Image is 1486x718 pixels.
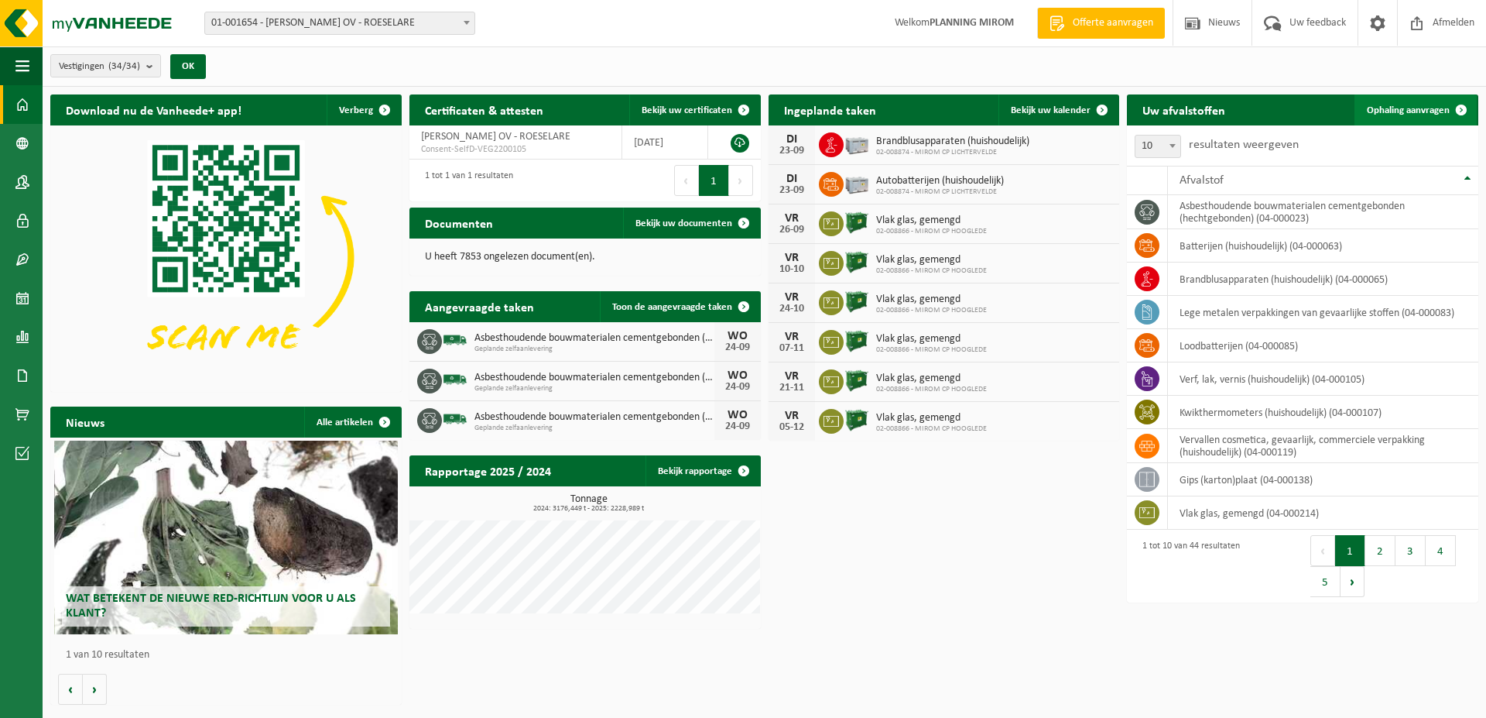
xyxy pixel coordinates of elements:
[1168,396,1478,429] td: kwikthermometers (huishoudelijk) (04-000107)
[776,304,807,314] div: 24-10
[1340,566,1364,597] button: Next
[876,345,987,355] span: 02-008866 - MIROM CP HOOGLEDE
[844,288,870,314] img: CR-BO-1C-1900-MET-01
[417,494,761,513] h3: Tonnage
[474,372,714,384] span: Asbesthoudende bouwmaterialen cementgebonden (hechtgebonden)
[876,373,987,385] span: Vlak glas, gemengd
[776,343,807,354] div: 07-11
[722,369,753,382] div: WO
[769,94,892,125] h2: Ingeplande taken
[729,165,753,196] button: Next
[776,133,807,146] div: DI
[844,130,870,156] img: PB-LB-0680-HPE-GY-11
[876,254,987,266] span: Vlak glas, gemengd
[1011,105,1091,115] span: Bekijk uw kalender
[339,105,373,115] span: Verberg
[876,227,987,236] span: 02-008866 - MIROM CP HOOGLEDE
[776,291,807,304] div: VR
[50,125,402,389] img: Download de VHEPlus App
[50,54,161,77] button: Vestigingen(34/34)
[1135,136,1180,157] span: 10
[674,165,699,196] button: Previous
[1310,566,1340,597] button: 5
[327,94,400,125] button: Verberg
[474,384,714,393] span: Geplande zelfaanlevering
[776,383,807,393] div: 21-11
[170,54,206,79] button: OK
[876,412,987,424] span: Vlak glas, gemengd
[699,165,729,196] button: 1
[623,208,759,239] a: Bekijk uw documenten
[776,146,807,156] div: 23-09
[409,208,508,238] h2: Documenten
[1037,8,1165,39] a: Offerte aanvragen
[1426,535,1456,566] button: 4
[50,407,120,437] h2: Nieuws
[776,225,807,235] div: 26-09
[776,410,807,422] div: VR
[1395,535,1426,566] button: 3
[722,409,753,421] div: WO
[776,422,807,433] div: 05-12
[66,593,356,620] span: Wat betekent de nieuwe RED-richtlijn voor u als klant?
[776,264,807,275] div: 10-10
[1168,362,1478,396] td: verf, lak, vernis (huishoudelijk) (04-000105)
[54,441,399,634] a: Wat betekent de nieuwe RED-richtlijn voor u als klant?
[722,421,753,432] div: 24-09
[1168,229,1478,263] td: batterijen (huishoudelijk) (04-000063)
[600,291,759,322] a: Toon de aangevraagde taken
[776,370,807,383] div: VR
[876,136,1029,148] span: Brandblusapparaten (huishoudelijk)
[1168,429,1478,463] td: vervallen cosmetica, gevaarlijk, commerciele verpakking (huishoudelijk) (04-000119)
[474,424,714,433] span: Geplande zelfaanlevering
[417,505,761,513] span: 2024: 3176,449 t - 2025: 2228,989 t
[622,125,708,160] td: [DATE]
[776,185,807,196] div: 23-09
[876,333,987,345] span: Vlak glas, gemengd
[442,366,468,393] img: BL-SO-LV
[1127,94,1241,125] h2: Uw afvalstoffen
[876,424,987,434] span: 02-008866 - MIROM CP HOOGLEDE
[425,252,745,263] p: U heeft 7853 ongelezen document(en).
[1168,195,1478,229] td: asbesthoudende bouwmaterialen cementgebonden (hechtgebonden) (04-000023)
[1365,535,1395,566] button: 2
[1069,15,1157,31] span: Offerte aanvragen
[844,209,870,235] img: CR-BO-1C-1900-MET-01
[1168,496,1478,530] td: vlak glas, gemengd (04-000214)
[304,407,400,438] a: Alle artikelen
[776,173,807,185] div: DI
[474,345,714,354] span: Geplande zelfaanlevering
[612,302,732,312] span: Toon de aangevraagde taken
[645,455,759,486] a: Bekijk rapportage
[1168,296,1478,329] td: lege metalen verpakkingen van gevaarlijke stoffen (04-000083)
[876,187,1004,197] span: 02-008874 - MIROM CP LICHTERVELDE
[1135,135,1181,158] span: 10
[204,12,475,35] span: 01-001654 - MIROM ROESELARE OV - ROESELARE
[844,170,870,196] img: PB-LB-0680-HPE-GY-11
[635,218,732,228] span: Bekijk uw documenten
[642,105,732,115] span: Bekijk uw certificaten
[50,94,257,125] h2: Download nu de Vanheede+ app!
[1335,535,1365,566] button: 1
[1354,94,1477,125] a: Ophaling aanvragen
[844,367,870,393] img: CR-BO-1C-1900-MET-01
[930,17,1014,29] strong: PLANNING MIROM
[442,406,468,432] img: BL-SO-LV
[876,148,1029,157] span: 02-008874 - MIROM CP LICHTERVELDE
[409,94,559,125] h2: Certificaten & attesten
[844,407,870,433] img: CR-BO-1C-1900-MET-01
[421,143,610,156] span: Consent-SelfD-VEG2200105
[776,331,807,343] div: VR
[998,94,1118,125] a: Bekijk uw kalender
[876,266,987,276] span: 02-008866 - MIROM CP HOOGLEDE
[409,455,567,486] h2: Rapportage 2025 / 2024
[844,249,870,275] img: CR-BO-1C-1900-MET-01
[722,382,753,393] div: 24-09
[59,55,140,78] span: Vestigingen
[474,411,714,424] span: Asbesthoudende bouwmaterialen cementgebonden (hechtgebonden)
[876,294,987,306] span: Vlak glas, gemengd
[108,61,140,71] count: (34/34)
[844,328,870,354] img: CR-BO-1C-1900-MET-01
[83,674,107,705] button: Volgende
[776,212,807,225] div: VR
